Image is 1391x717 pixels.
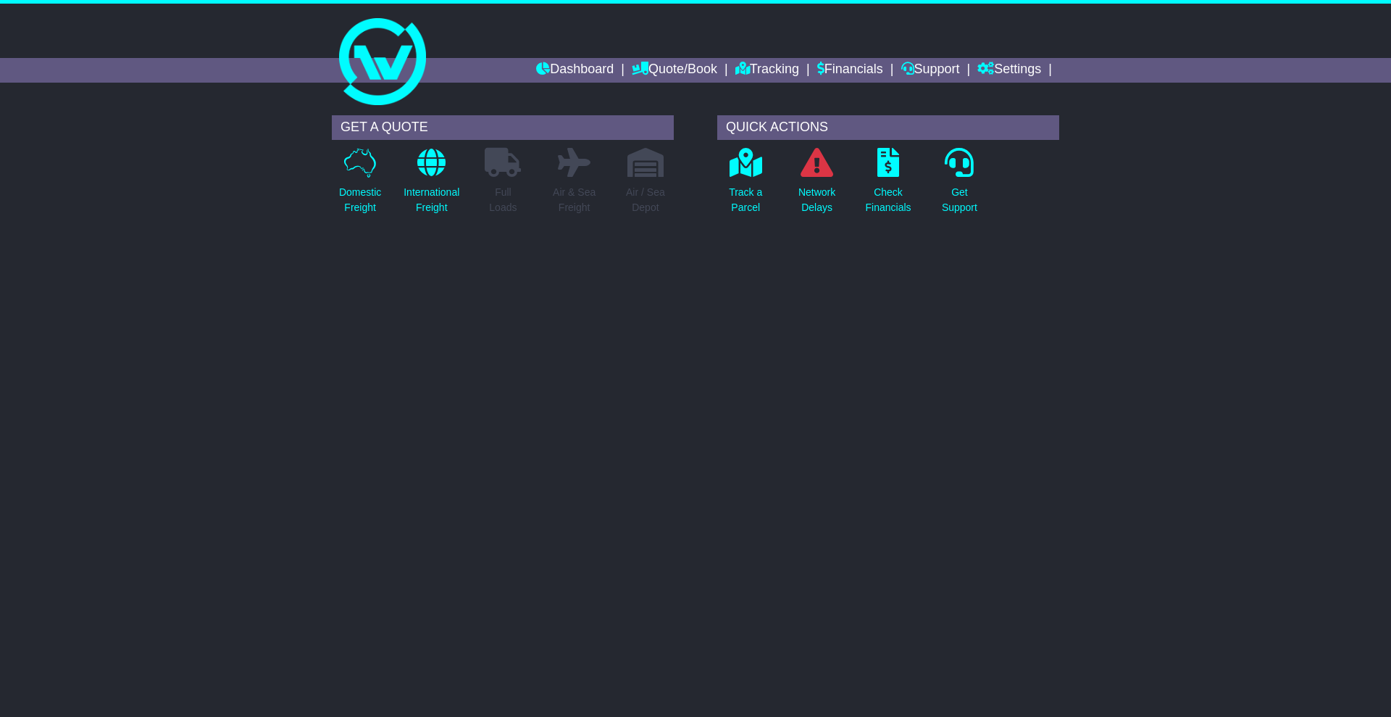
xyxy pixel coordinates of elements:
a: Quote/Book [632,58,717,83]
a: CheckFinancials [865,147,912,223]
a: Financials [817,58,883,83]
p: Full Loads [485,185,521,215]
a: Settings [977,58,1041,83]
p: Domestic Freight [339,185,381,215]
p: Air / Sea Depot [626,185,665,215]
p: Track a Parcel [729,185,762,215]
p: Get Support [942,185,977,215]
div: GET A QUOTE [332,115,674,140]
p: Network Delays [798,185,835,215]
a: DomesticFreight [338,147,382,223]
a: Tracking [735,58,799,83]
p: Air & Sea Freight [553,185,596,215]
p: International Freight [404,185,459,215]
p: Check Financials [866,185,911,215]
a: InternationalFreight [403,147,460,223]
a: Support [901,58,960,83]
a: Dashboard [536,58,614,83]
a: GetSupport [941,147,978,223]
a: Track aParcel [728,147,763,223]
div: QUICK ACTIONS [717,115,1059,140]
a: NetworkDelays [798,147,836,223]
